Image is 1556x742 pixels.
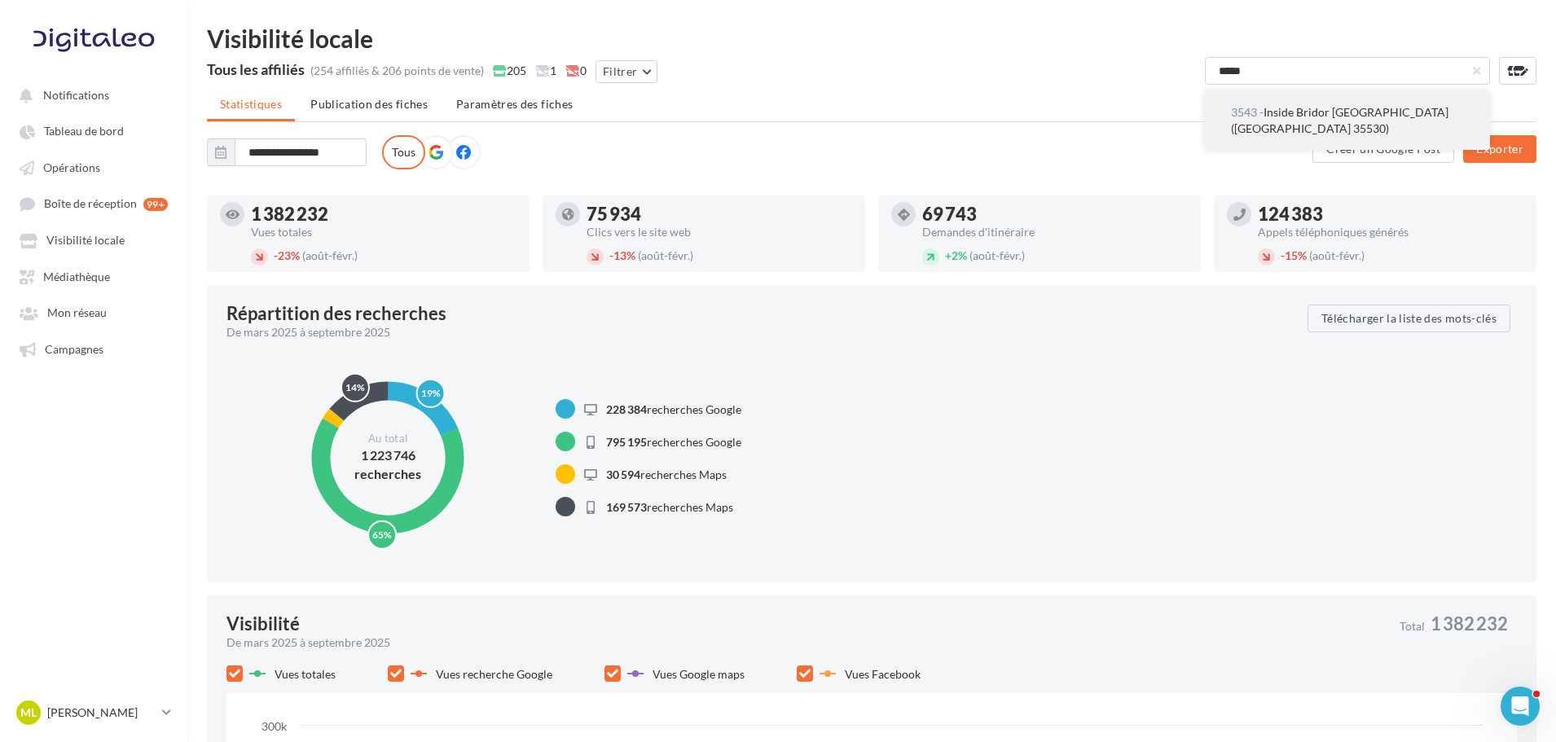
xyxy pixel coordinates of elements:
[945,248,967,262] span: 2%
[43,88,109,102] span: Notifications
[609,248,635,262] span: 13%
[251,226,516,238] div: Vues totales
[10,152,178,182] a: Opérations
[606,435,647,449] span: 795 195
[653,667,745,681] span: Vues Google maps
[535,63,556,79] span: 1
[207,62,305,77] div: Tous les affiliés
[945,248,952,262] span: +
[969,248,1025,262] span: (août-févr.)
[207,26,1536,50] div: Visibilité locale
[47,306,107,320] span: Mon réseau
[13,697,174,728] a: ML [PERSON_NAME]
[310,63,484,79] div: (254 affiliés & 206 points de vente)
[10,334,178,363] a: Campagnes
[143,198,168,211] div: 99+
[10,116,178,145] a: Tableau de bord
[606,500,647,514] span: 169 573
[10,188,178,218] a: Boîte de réception 99+
[493,63,526,79] span: 205
[226,305,446,323] div: Répartition des recherches
[845,667,921,681] span: Vues Facebook
[10,261,178,291] a: Médiathèque
[1231,105,1264,119] span: 3543 -
[1281,248,1307,262] span: 15%
[44,125,124,138] span: Tableau de bord
[456,97,573,111] span: Paramètres des fiches
[606,402,647,416] span: 228 384
[45,342,103,356] span: Campagnes
[1308,305,1510,332] button: Télécharger la liste des mots-clés
[10,297,178,327] a: Mon réseau
[20,705,37,721] span: ML
[1205,91,1490,150] button: 3543 -Inside Bridor [GEOGRAPHIC_DATA] ([GEOGRAPHIC_DATA] 35530)
[1281,248,1285,262] span: -
[302,248,358,262] span: (août-févr.)
[587,226,852,238] div: Clics vers le site web
[565,63,587,79] span: 0
[226,634,1387,651] div: De mars 2025 à septembre 2025
[47,705,156,721] p: [PERSON_NAME]
[382,135,425,169] label: Tous
[596,60,657,83] button: Filtrer
[1400,621,1425,632] span: Total
[274,248,278,262] span: -
[226,615,300,633] div: Visibilité
[1258,226,1523,238] div: Appels téléphoniques générés
[436,667,552,681] span: Vues recherche Google
[606,468,727,481] span: recherches Maps
[44,197,137,211] span: Boîte de réception
[638,248,693,262] span: (août-févr.)
[10,225,178,254] a: Visibilité locale
[43,270,110,283] span: Médiathèque
[1231,105,1448,135] span: Inside Bridor [GEOGRAPHIC_DATA] ([GEOGRAPHIC_DATA] 35530)
[1309,248,1365,262] span: (août-févr.)
[251,205,516,223] div: 1 382 232
[10,80,171,109] button: Notifications
[606,435,741,449] span: recherches Google
[922,205,1188,223] div: 69 743
[1431,615,1508,633] span: 1 382 232
[262,719,288,733] text: 300k
[310,97,428,111] span: Publication des fiches
[606,402,741,416] span: recherches Google
[606,500,733,514] span: recherches Maps
[606,468,640,481] span: 30 594
[1463,135,1536,163] button: Exporter
[609,248,613,262] span: -
[1258,205,1523,223] div: 124 383
[46,234,125,248] span: Visibilité locale
[587,205,852,223] div: 75 934
[922,226,1188,238] div: Demandes d'itinéraire
[275,667,336,681] span: Vues totales
[1501,687,1540,726] iframe: Intercom live chat
[274,248,300,262] span: 23%
[226,324,1294,340] div: De mars 2025 à septembre 2025
[43,160,100,174] span: Opérations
